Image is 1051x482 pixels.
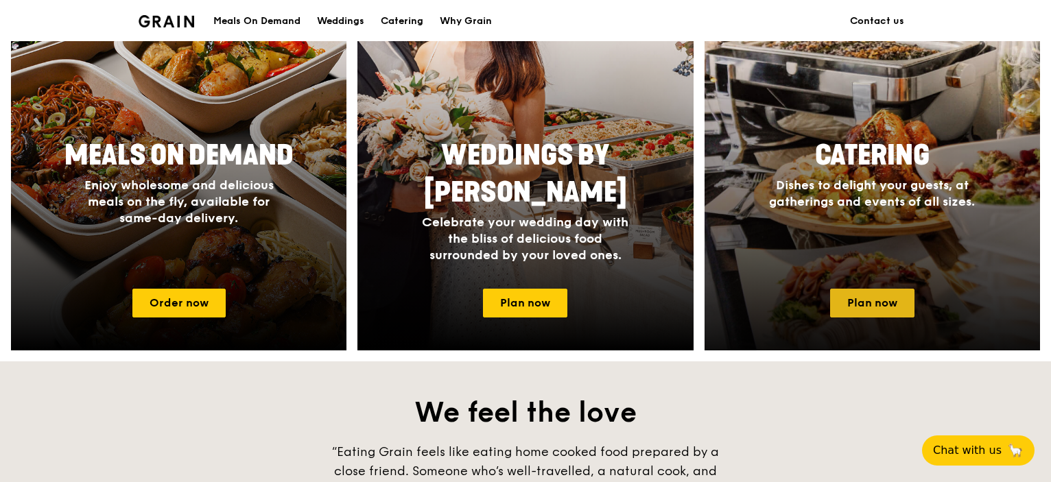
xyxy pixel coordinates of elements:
span: 🦙 [1007,442,1024,459]
a: Catering [373,1,432,42]
div: Why Grain [440,1,492,42]
span: Celebrate your wedding day with the bliss of delicious food surrounded by your loved ones. [422,215,628,263]
span: Weddings by [PERSON_NAME] [424,139,627,209]
span: Enjoy wholesome and delicious meals on the fly, available for same-day delivery. [84,178,274,226]
button: Chat with us🦙 [922,435,1035,466]
a: Plan now [483,289,567,317]
div: Meals On Demand [213,1,300,42]
a: Contact us [842,1,912,42]
a: Plan now [830,289,914,317]
span: Dishes to delight your guests, at gatherings and events of all sizes. [769,178,975,209]
a: Order now [132,289,226,317]
span: Catering [815,139,930,172]
a: Why Grain [432,1,500,42]
a: Weddings [309,1,373,42]
div: Weddings [317,1,364,42]
img: Grain [139,15,194,27]
div: Catering [381,1,423,42]
span: Chat with us [933,442,1002,459]
span: Meals On Demand [64,139,294,172]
